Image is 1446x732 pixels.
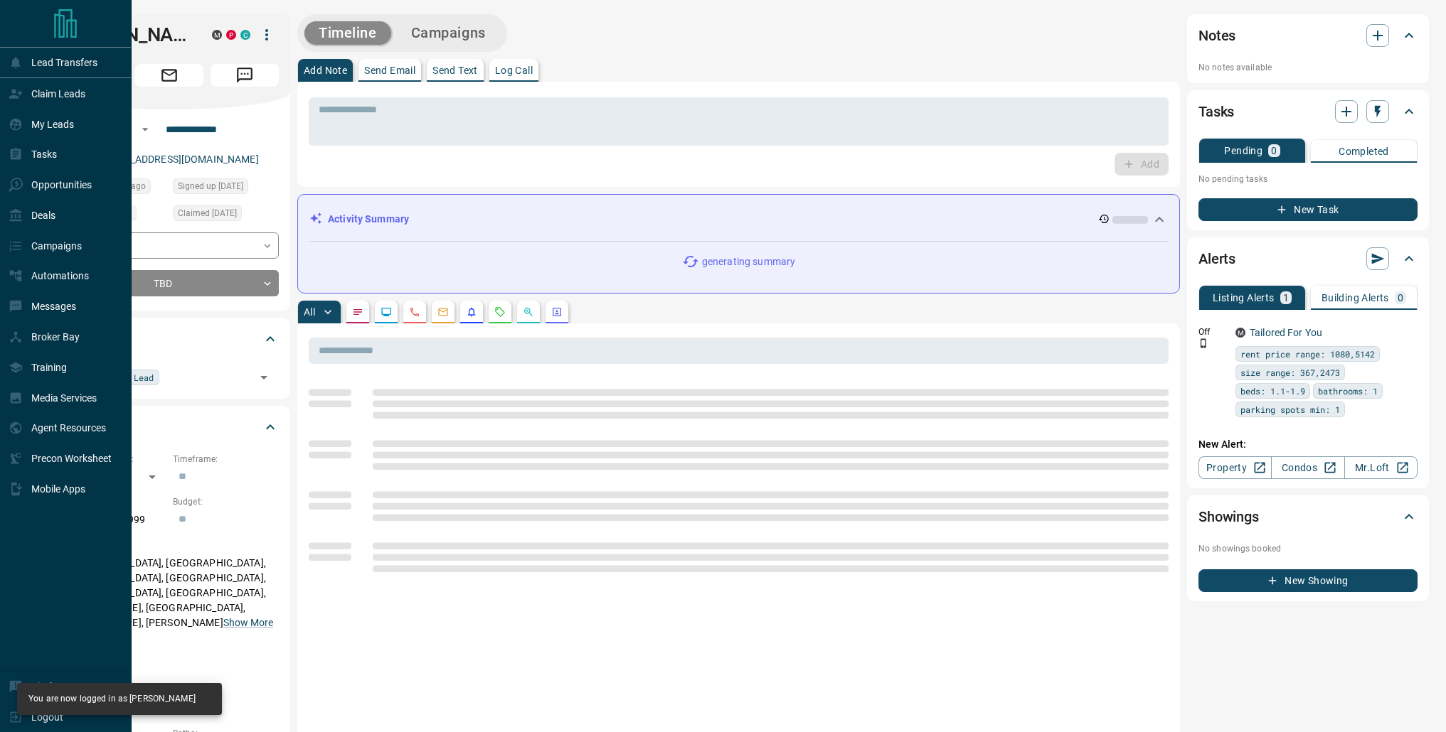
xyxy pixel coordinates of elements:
div: Criteria [60,410,279,444]
button: Show More [223,615,273,630]
a: [EMAIL_ADDRESS][DOMAIN_NAME] [98,154,259,165]
svg: Requests [494,306,506,318]
p: 0 [1398,293,1403,303]
p: 1 [1283,293,1289,303]
p: Building Alerts [1322,293,1389,303]
a: Condos [1271,456,1344,479]
button: New Task [1198,198,1418,221]
p: Areas Searched: [60,539,279,551]
span: Message [211,64,279,87]
p: No pending tasks [1198,168,1418,190]
p: All [304,307,315,317]
p: Min Size: [173,684,279,697]
div: Fri Aug 07 2020 [173,178,279,198]
button: Open [137,121,154,138]
span: Email [135,64,203,87]
div: mrloft.ca [1235,328,1245,338]
p: generating summary [702,254,795,269]
p: Motivation: [60,642,279,655]
h2: Alerts [1198,247,1235,270]
span: beds: 1.1-1.9 [1240,384,1305,398]
div: Tasks [1198,95,1418,129]
p: Send Email [364,65,415,75]
p: 0 [1271,146,1277,156]
span: ISR Lead [114,370,154,384]
p: Timeframe: [173,453,279,465]
div: Showings [1198,500,1418,534]
p: Completed [1339,146,1389,156]
div: Notes [1198,18,1418,53]
p: Pending [1224,146,1262,156]
p: Add Note [304,65,347,75]
div: property.ca [226,30,236,40]
svg: Notes [352,306,363,318]
p: Send Text [432,65,478,75]
p: No notes available [1198,61,1418,74]
span: bathrooms: 1 [1318,384,1378,398]
div: mrloft.ca [212,30,222,40]
div: condos.ca [240,30,250,40]
span: rent price range: 1080,5142 [1240,347,1375,361]
a: Property [1198,456,1272,479]
a: Tailored For You [1250,327,1322,338]
svg: Opportunities [523,306,534,318]
div: You are now logged in as [PERSON_NAME] [28,687,196,711]
p: Activity Summary [328,212,409,227]
svg: Lead Browsing Activity [381,306,392,318]
button: Open [254,367,274,387]
span: size range: 367,2473 [1240,365,1340,380]
h2: Notes [1198,24,1235,47]
p: New Alert: [1198,437,1418,452]
h2: Showings [1198,505,1259,528]
svg: Push Notification Only [1198,338,1208,348]
p: Listing Alerts [1213,293,1275,303]
p: Budget: [173,495,279,508]
div: TBD [60,270,279,296]
p: Off [1198,325,1227,338]
span: Claimed [DATE] [178,206,237,220]
p: Log Call [495,65,533,75]
div: Wed Dec 08 2021 [173,205,279,225]
svg: Calls [409,306,420,318]
button: New Showing [1198,569,1418,592]
div: Activity Summary [309,206,1168,232]
p: [GEOGRAPHIC_DATA], [GEOGRAPHIC_DATA], [GEOGRAPHIC_DATA], [GEOGRAPHIC_DATA], [GEOGRAPHIC_DATA], [G... [60,551,279,635]
span: Signed up [DATE] [178,179,243,193]
h2: Tasks [1198,100,1234,123]
svg: Agent Actions [551,306,563,318]
svg: Listing Alerts [466,306,477,318]
button: Timeline [304,21,391,45]
svg: Emails [437,306,449,318]
button: Campaigns [397,21,500,45]
a: Mr.Loft [1344,456,1418,479]
p: No showings booked [1198,542,1418,555]
div: Alerts [1198,242,1418,276]
span: parking spots min: 1 [1240,402,1340,416]
div: Tags [60,322,279,356]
